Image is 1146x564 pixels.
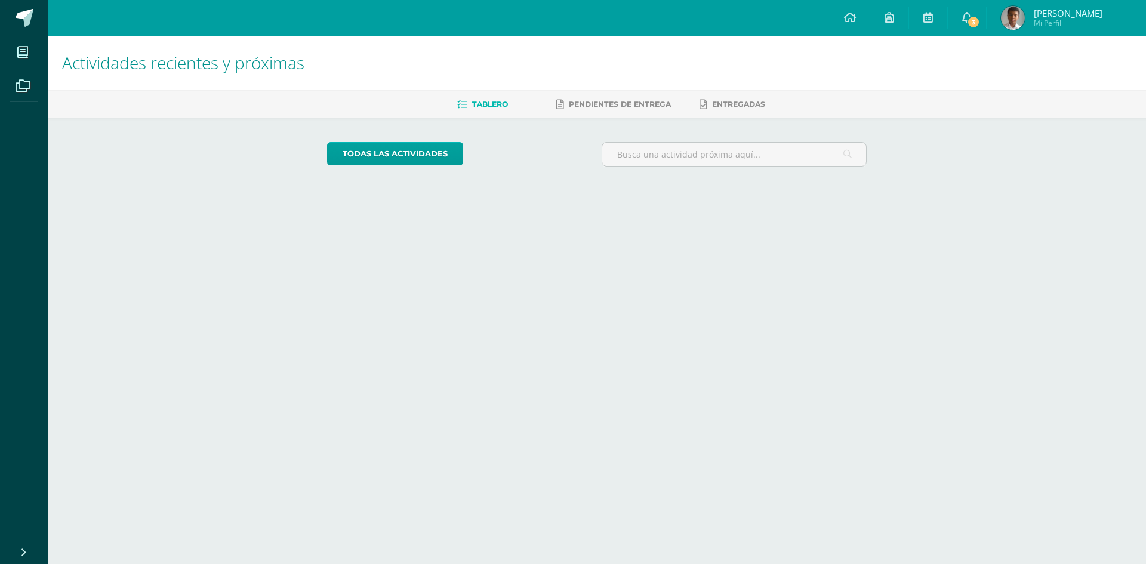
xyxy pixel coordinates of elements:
[569,100,671,109] span: Pendientes de entrega
[712,100,765,109] span: Entregadas
[967,16,980,29] span: 3
[1001,6,1025,30] img: ea99d1062f58a46360fad08a1855c1a4.png
[556,95,671,114] a: Pendientes de entrega
[457,95,508,114] a: Tablero
[700,95,765,114] a: Entregadas
[62,51,304,74] span: Actividades recientes y próximas
[1034,7,1102,19] span: [PERSON_NAME]
[1034,18,1102,28] span: Mi Perfil
[472,100,508,109] span: Tablero
[602,143,867,166] input: Busca una actividad próxima aquí...
[327,142,463,165] a: todas las Actividades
